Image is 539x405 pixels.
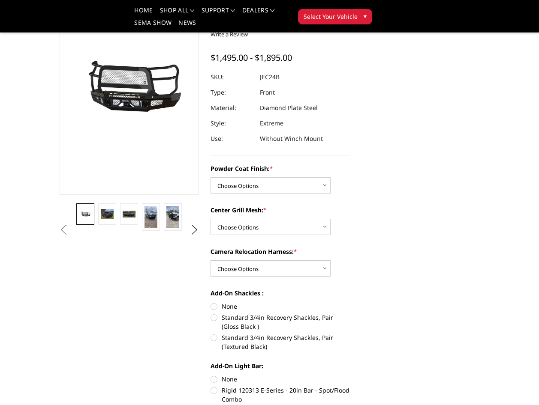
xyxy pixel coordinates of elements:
[211,30,248,38] a: Write a Review
[364,12,367,21] span: ▾
[211,205,350,214] label: Center Grill Mesh:
[211,247,350,256] label: Camera Relocation Harness:
[145,206,157,228] img: 2024-2026 Chevrolet 2500-3500 - FT Series - Extreme Front Bumper
[496,364,539,405] iframe: Chat Widget
[211,131,253,146] dt: Use:
[101,209,113,220] img: 2024-2026 Chevrolet 2500-3500 - FT Series - Extreme Front Bumper
[211,386,350,404] label: Rigid 120313 E-Series - 20in Bar - Spot/Flood Combo
[298,9,372,24] button: Select Your Vehicle
[123,211,135,217] img: 2024-2026 Chevrolet 2500-3500 - FT Series - Extreme Front Bumper
[211,69,253,85] dt: SKU:
[211,375,350,384] label: None
[188,223,201,236] button: Next
[260,100,318,116] dd: Diamond Plate Steel
[211,361,350,370] label: Add-On Light Bar:
[57,223,70,236] button: Previous
[211,302,350,311] label: None
[260,69,280,85] dd: JEC24B
[211,164,350,173] label: Powder Coat Finish:
[160,7,195,20] a: shop all
[211,116,253,131] dt: Style:
[134,20,172,32] a: SEMA Show
[260,116,283,131] dd: Extreme
[211,333,350,351] label: Standard 3/4in Recovery Shackles, Pair (Textured Black)
[242,7,275,20] a: Dealers
[211,85,253,100] dt: Type:
[260,131,323,146] dd: Without Winch Mount
[211,100,253,116] dt: Material:
[304,12,358,21] span: Select Your Vehicle
[211,52,292,63] span: $1,495.00 - $1,895.00
[134,7,153,20] a: Home
[79,211,91,217] img: 2024-2026 Chevrolet 2500-3500 - FT Series - Extreme Front Bumper
[202,7,235,20] a: Support
[211,289,350,298] label: Add-On Shackles :
[211,313,350,331] label: Standard 3/4in Recovery Shackles, Pair (Gloss Black )
[178,20,196,32] a: News
[166,206,179,228] img: 2024-2026 Chevrolet 2500-3500 - FT Series - Extreme Front Bumper
[260,85,275,100] dd: Front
